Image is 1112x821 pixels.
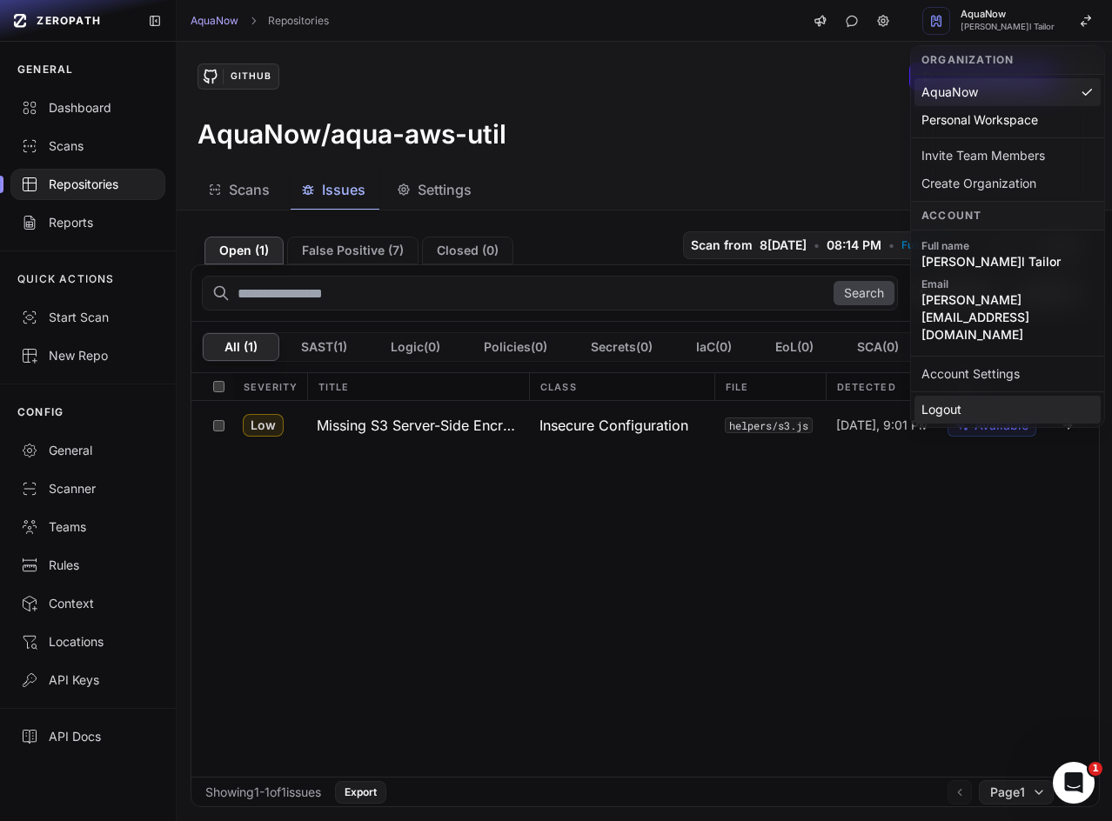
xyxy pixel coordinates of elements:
div: Class [529,373,714,400]
div: Repositories [21,176,155,193]
a: AquaNow [191,14,238,28]
iframe: Intercom live chat [1053,762,1095,804]
span: Issues [322,179,365,200]
div: Title [307,373,530,400]
div: Scans [21,137,155,155]
button: False Positive (7) [287,237,419,264]
div: AquaNow [PERSON_NAME]l Tailor [910,45,1105,428]
button: Scan from 8[DATE] • 08:14 PM • Full [683,231,968,259]
div: File [714,373,826,400]
div: Rules [21,557,155,574]
button: Secrets(0) [569,333,674,361]
div: Context [21,595,155,612]
nav: breadcrumb [191,14,329,28]
span: 08:14 PM [827,237,881,254]
span: Insecure Configuration [539,415,688,436]
span: • [814,237,820,254]
span: Scans [229,179,270,200]
button: Export [335,781,386,804]
div: Start Scan [21,309,155,326]
div: Locations [21,633,155,651]
div: Teams [21,518,155,536]
div: New Repo [21,347,155,364]
span: Email [921,277,1094,291]
div: Scanner [21,480,155,497]
button: Closed (0) [422,237,513,264]
span: Full [901,238,919,252]
button: SCA(0) [835,333,921,361]
div: Dashboard [21,99,155,117]
span: Page 1 [990,784,1025,801]
button: helpers/s3.js [725,417,813,433]
span: [PERSON_NAME]l Tailor [921,253,1094,270]
svg: chevron right, [247,15,259,27]
span: Low [243,414,284,437]
span: Full name [921,239,1094,253]
div: Account [911,201,1104,230]
a: Account Settings [914,360,1101,388]
span: Scan from [691,237,753,254]
p: GENERAL [17,63,73,77]
span: [PERSON_NAME][EMAIL_ADDRESS][DOMAIN_NAME] [921,291,1094,344]
div: Personal Workspace [914,106,1101,134]
h3: Missing S3 Server-Side Encryption [317,415,519,436]
div: Severity [233,373,307,400]
p: CONFIG [17,405,64,419]
div: Logout [914,396,1101,424]
p: QUICK ACTIONS [17,272,115,286]
a: Repositories [268,14,329,28]
button: SAST(1) [279,333,369,361]
span: [DATE], 9:01 PM [836,417,927,434]
button: Missing S3 Server-Side Encryption [306,401,529,450]
button: Scan Repository [909,63,1058,90]
span: ZEROPATH [37,14,101,28]
div: GitHub [223,69,278,84]
div: Detected [826,373,937,400]
button: All (1) [203,333,279,361]
button: Open (1) [204,237,284,264]
div: General [21,442,155,459]
span: • [888,237,894,254]
div: API Docs [21,728,155,745]
span: AquaNow [961,10,1055,19]
button: Search [834,281,894,305]
span: [PERSON_NAME]l Tailor [961,23,1055,31]
button: EoL(0) [754,333,835,361]
button: Page1 [979,780,1054,804]
div: Organization [911,46,1104,75]
div: Low Missing S3 Server-Side Encryption Insecure Configuration helpers/s3.js [DATE], 9:01 PM Available [191,401,1099,450]
div: Showing 1 - 1 of 1 issues [205,784,321,801]
button: Logic(0) [369,333,462,361]
div: Invite Team Members [914,142,1101,170]
span: Settings [418,179,472,200]
div: Reports [21,214,155,231]
div: API Keys [21,671,155,689]
div: AquaNow [914,78,1101,106]
h3: AquaNow/aqua-aws-util [198,118,506,150]
span: 8[DATE] [760,237,807,254]
span: 1 [1089,762,1102,776]
div: Create Organization [914,170,1101,197]
a: ZEROPATH [7,7,134,35]
button: Policies(0) [462,333,569,361]
button: IaC(0) [674,333,754,361]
